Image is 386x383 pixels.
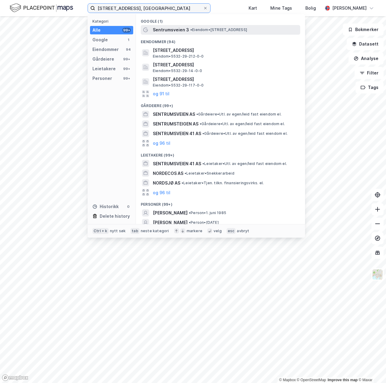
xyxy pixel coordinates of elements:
div: Kart [249,5,257,12]
span: Leietaker • Snekkerarbeid [185,171,234,176]
div: 99+ [122,66,131,71]
a: Improve this map [328,378,358,382]
span: Person • [DATE] [189,220,219,225]
div: 1 [126,37,131,42]
div: [PERSON_NAME] [332,5,367,12]
div: 99+ [122,57,131,62]
div: nytt søk [110,229,126,233]
button: og 91 til [153,90,169,97]
div: Leietakere [92,65,116,72]
span: Person • 1. juni 1985 [189,210,226,215]
span: • [190,27,192,32]
span: • [200,122,201,126]
span: • [202,161,204,166]
div: 99+ [122,28,131,33]
div: Google (1) [136,14,305,25]
span: • [185,171,186,176]
button: Analyse [349,52,384,65]
button: Tags [355,81,384,93]
div: velg [214,229,222,233]
button: Filter [355,67,384,79]
input: Søk på adresse, matrikkel, gårdeiere, leietakere eller personer [95,4,203,13]
span: SENTRUMSTEIGEN AS [153,120,198,128]
div: Alle [92,27,101,34]
img: logo.f888ab2527a4732fd821a326f86c7f29.svg [10,3,73,13]
div: 0 [126,204,131,209]
span: Gårdeiere • Utl. av egen/leid fast eiendom el. [202,131,288,136]
span: Sentrumsveien 3 [153,26,189,33]
span: Eiendom • 5532-29-117-0-0 [153,83,204,88]
span: NORDECOS AS [153,170,183,177]
div: Eiendommer (94) [136,35,305,46]
div: Delete history [100,213,130,220]
div: tab [130,228,140,234]
div: markere [187,229,202,233]
span: SENTRUMSVEIEN AS [153,111,195,118]
span: Eiendom • 5532-29-14-0-0 [153,68,202,73]
div: esc [227,228,236,234]
span: Gårdeiere • Utl. av egen/leid fast eiendom el. [200,122,285,126]
div: Bolig [305,5,316,12]
span: • [202,131,204,136]
button: og 96 til [153,189,170,196]
span: [PERSON_NAME] [153,209,188,217]
span: NORDSJØ AS [153,179,180,187]
div: Eiendommer [92,46,119,53]
span: [STREET_ADDRESS] [153,61,298,68]
span: Eiendom • [STREET_ADDRESS] [190,27,247,32]
div: Google [92,36,108,43]
span: • [182,181,183,185]
a: Mapbox homepage [2,374,28,381]
img: Z [372,269,383,280]
div: Historikk [92,203,119,210]
button: Datasett [347,38,384,50]
div: Ctrl + k [92,228,109,234]
span: • [189,210,191,215]
span: [STREET_ADDRESS] [153,47,298,54]
div: avbryt [237,229,249,233]
span: SENTRUMSVEIEN 41 AS [153,160,201,167]
div: Personer [92,75,112,82]
span: Leietaker • Utl. av egen/leid fast eiendom el. [202,161,287,166]
div: Gårdeiere [92,55,114,63]
a: Mapbox [279,378,296,382]
span: SENTRUMSVEIEN 41 AS [153,130,201,137]
div: Kontrollprogram for chat [356,354,386,383]
span: [PERSON_NAME] [153,219,188,226]
div: Personer (99+) [136,197,305,208]
div: Gårdeiere (99+) [136,99,305,109]
button: og 96 til [153,140,170,147]
div: neste kategori [141,229,169,233]
div: 99+ [122,76,131,81]
div: 94 [126,47,131,52]
span: Leietaker • Tjen. tilkn. finansieringsvirks. el. [182,181,264,185]
span: Eiendom • 5532-29-212-0-0 [153,54,204,59]
span: Gårdeiere • Utl. av egen/leid fast eiendom el. [196,112,281,117]
span: • [196,112,198,116]
a: OpenStreetMap [297,378,326,382]
div: Leietakere (99+) [136,148,305,159]
iframe: Chat Widget [356,354,386,383]
span: • [189,220,191,225]
button: Bokmerker [343,24,384,36]
div: Kategori [92,19,133,24]
span: [STREET_ADDRESS] [153,76,298,83]
div: Mine Tags [270,5,292,12]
